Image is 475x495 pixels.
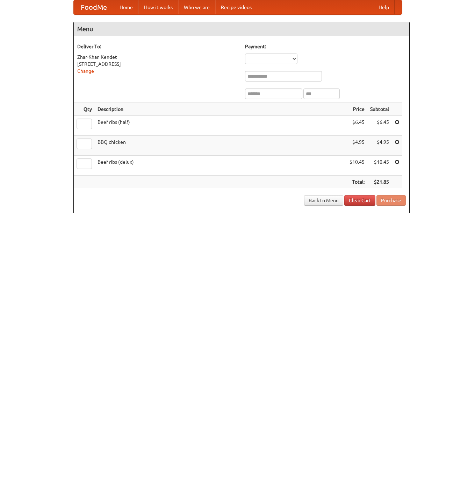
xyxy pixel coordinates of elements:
[347,103,367,116] th: Price
[114,0,138,14] a: Home
[95,116,347,136] td: Beef ribs (half)
[77,68,94,74] a: Change
[215,0,257,14] a: Recipe videos
[77,61,238,68] div: [STREET_ADDRESS]
[95,156,347,176] td: Beef ribs (delux)
[347,176,367,189] th: Total:
[367,176,392,189] th: $21.85
[95,136,347,156] td: BBQ chicken
[77,43,238,50] h5: Deliver To:
[347,116,367,136] td: $6.45
[344,195,375,206] a: Clear Cart
[367,116,392,136] td: $6.45
[376,195,406,206] button: Purchase
[367,156,392,176] td: $10.45
[367,136,392,156] td: $4.95
[373,0,395,14] a: Help
[245,43,406,50] h5: Payment:
[138,0,178,14] a: How it works
[77,54,238,61] div: Zhar-Khan Kendet
[74,22,409,36] h4: Menu
[178,0,215,14] a: Who we are
[74,0,114,14] a: FoodMe
[95,103,347,116] th: Description
[74,103,95,116] th: Qty
[304,195,343,206] a: Back to Menu
[347,156,367,176] td: $10.45
[347,136,367,156] td: $4.95
[367,103,392,116] th: Subtotal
